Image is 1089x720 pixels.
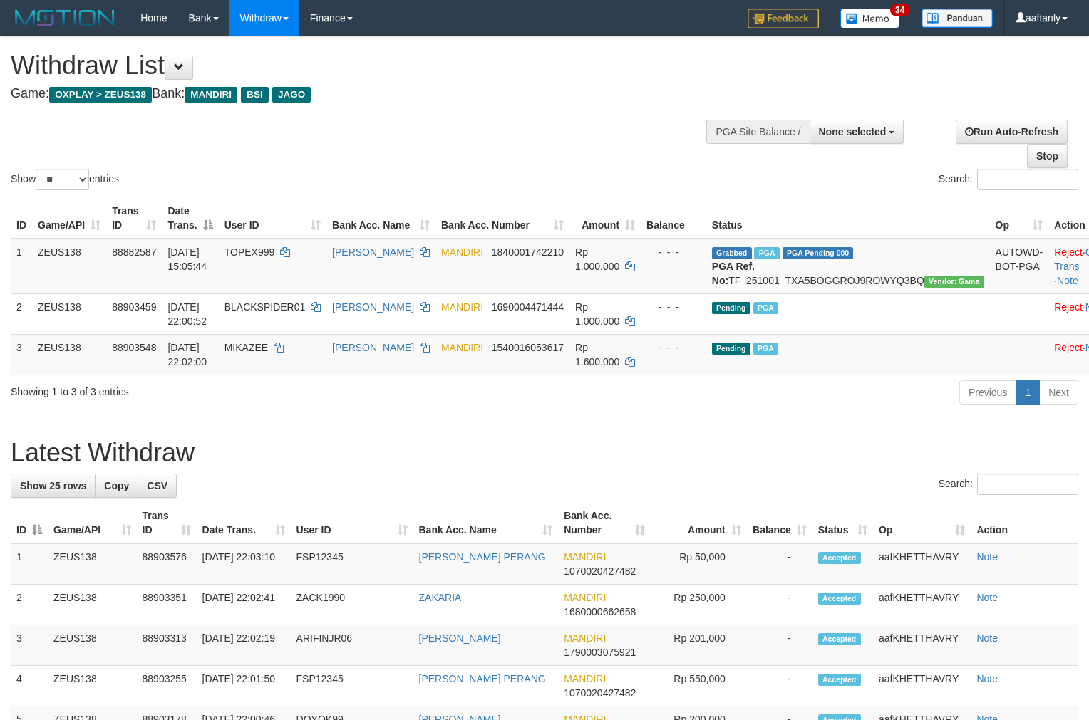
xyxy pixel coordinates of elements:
[873,503,971,543] th: Op: activate to sort column ascending
[492,246,564,258] span: Copy 1840001742210 to clipboard
[712,247,752,259] span: Grabbed
[326,198,435,239] th: Bank Acc. Name: activate to sort column ascending
[754,247,779,259] span: Marked by aafnoeunsreypich
[976,592,998,603] a: Note
[977,169,1078,190] input: Search:
[167,342,207,367] span: [DATE] 22:02:00
[924,276,984,288] span: Vendor URL: https://trx31.1velocity.biz
[32,293,106,334] td: ZEUS138
[651,666,747,706] td: Rp 550,000
[32,239,106,294] td: ZEUS138
[564,632,606,644] span: MANDIRI
[646,300,701,314] div: - - -
[219,198,326,239] th: User ID: activate to sort column ascending
[873,625,971,666] td: aafKHETTHAVRY
[11,169,119,190] label: Show entries
[990,239,1049,294] td: AUTOWD-BOT-PGA
[1057,275,1078,286] a: Note
[224,342,268,353] span: MIKAZEE
[492,301,564,313] span: Copy 1690004471444 to clipboard
[137,585,197,625] td: 88903351
[575,301,619,327] span: Rp 1.000.000
[104,480,129,491] span: Copy
[441,342,483,353] span: MANDIRI
[112,246,156,258] span: 88882587
[138,474,177,498] a: CSV
[873,585,971,625] td: aafKHETTHAVRY
[224,246,275,258] span: TOPEX999
[712,343,750,355] span: Pending
[36,169,89,190] select: Showentries
[11,379,443,399] div: Showing 1 to 3 of 3 entries
[106,198,162,239] th: Trans ID: activate to sort column ascending
[147,480,167,491] span: CSV
[977,474,1078,495] input: Search:
[167,246,207,272] span: [DATE] 15:05:44
[48,543,137,585] td: ZEUS138
[783,247,854,259] span: PGA Pending
[1054,246,1083,258] a: Reject
[48,503,137,543] th: Game/API: activate to sort column ascending
[651,503,747,543] th: Amount: activate to sort column ascending
[11,503,48,543] th: ID: activate to sort column descending
[971,503,1078,543] th: Action
[956,120,1068,144] a: Run Auto-Refresh
[137,503,197,543] th: Trans ID: activate to sort column ascending
[564,606,636,617] span: Copy 1680000662658 to clipboard
[11,474,96,498] a: Show 25 rows
[753,343,778,355] span: Marked by aaftanly
[291,585,413,625] td: ZACK1990
[49,87,152,103] span: OXPLAY > ZEUS138
[747,543,812,585] td: -
[569,198,641,239] th: Amount: activate to sort column ascending
[819,126,887,137] span: None selected
[332,342,414,353] a: [PERSON_NAME]
[706,198,990,239] th: Status
[558,503,651,543] th: Bank Acc. Number: activate to sort column ascending
[812,503,873,543] th: Status: activate to sort column ascending
[413,503,559,543] th: Bank Acc. Name: activate to sort column ascending
[1027,144,1068,168] a: Stop
[419,673,546,684] a: [PERSON_NAME] PERANG
[162,198,218,239] th: Date Trans.: activate to sort column descending
[564,551,606,563] span: MANDIRI
[939,474,1078,495] label: Search:
[11,666,48,706] td: 4
[747,666,812,706] td: -
[651,585,747,625] td: Rp 250,000
[1016,380,1040,405] a: 1
[818,593,861,605] span: Accepted
[1039,380,1078,405] a: Next
[747,625,812,666] td: -
[1054,342,1083,353] a: Reject
[712,261,755,286] b: PGA Ref. No:
[32,334,106,375] td: ZEUS138
[564,647,636,658] span: Copy 1790003075921 to clipboard
[291,666,413,706] td: FSP12345
[197,503,291,543] th: Date Trans.: activate to sort column ascending
[241,87,269,103] span: BSI
[646,245,701,259] div: - - -
[419,551,546,563] a: [PERSON_NAME] PERANG
[651,543,747,585] td: Rp 50,000
[11,7,119,28] img: MOTION_logo.png
[810,120,904,144] button: None selected
[564,687,636,699] span: Copy 1070020427482 to clipboard
[332,301,414,313] a: [PERSON_NAME]
[48,585,137,625] td: ZEUS138
[939,169,1078,190] label: Search:
[32,198,106,239] th: Game/API: activate to sort column ascending
[712,302,750,314] span: Pending
[112,301,156,313] span: 88903459
[291,543,413,585] td: FSP12345
[11,293,32,334] td: 2
[137,543,197,585] td: 88903576
[291,503,413,543] th: User ID: activate to sort column ascending
[575,342,619,367] span: Rp 1.600.000
[95,474,138,498] a: Copy
[272,87,311,103] span: JAGO
[291,625,413,666] td: ARIFINJR06
[197,625,291,666] td: [DATE] 22:02:19
[197,585,291,625] td: [DATE] 22:02:41
[11,239,32,294] td: 1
